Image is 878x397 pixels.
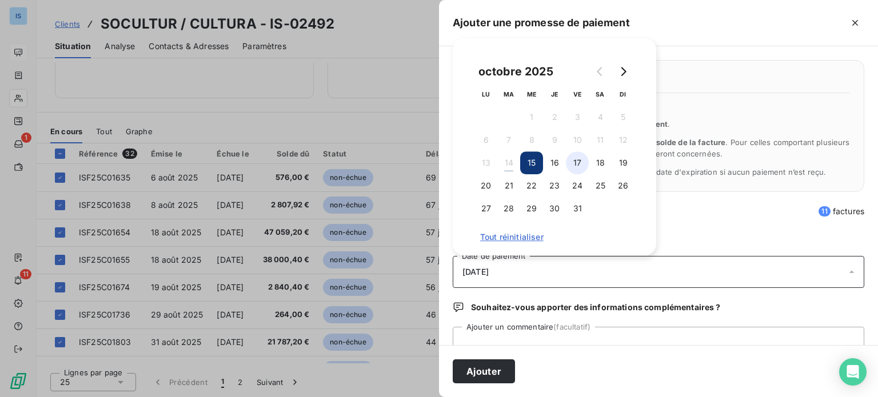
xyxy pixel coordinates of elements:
[480,232,629,242] span: Tout réinitialiser
[474,151,497,174] button: 13
[474,62,557,81] div: octobre 2025
[543,151,566,174] button: 16
[566,174,589,197] button: 24
[612,174,634,197] button: 26
[497,83,520,106] th: mardi
[589,60,612,83] button: Go to previous month
[612,129,634,151] button: 12
[497,129,520,151] button: 7
[471,302,720,313] span: Souhaitez-vous apporter des informations complémentaires ?
[474,174,497,197] button: 20
[566,129,589,151] button: 10
[543,129,566,151] button: 9
[566,151,589,174] button: 17
[612,151,634,174] button: 19
[589,106,612,129] button: 4
[520,174,543,197] button: 22
[566,197,589,220] button: 31
[520,197,543,220] button: 29
[497,151,520,174] button: 14
[589,129,612,151] button: 11
[566,106,589,129] button: 3
[520,83,543,106] th: mercredi
[543,83,566,106] th: jeudi
[819,206,830,216] span: 11
[612,106,634,129] button: 5
[612,83,634,106] th: dimanche
[520,151,543,174] button: 15
[520,106,543,129] button: 1
[589,151,612,174] button: 18
[566,83,589,106] th: vendredi
[602,138,726,147] span: l’ensemble du solde de la facture
[453,15,630,31] h5: Ajouter une promesse de paiement
[474,83,497,106] th: lundi
[589,83,612,106] th: samedi
[589,174,612,197] button: 25
[819,206,864,217] span: factures
[474,197,497,220] button: 27
[474,129,497,151] button: 6
[543,106,566,129] button: 2
[497,174,520,197] button: 21
[612,60,634,83] button: Go to next month
[543,197,566,220] button: 30
[543,174,566,197] button: 23
[839,358,867,386] div: Open Intercom Messenger
[520,129,543,151] button: 8
[497,197,520,220] button: 28
[462,267,489,276] span: [DATE]
[481,138,850,158] span: La promesse de paiement couvre . Pour celles comportant plusieurs échéances, seules les échéances...
[453,359,515,383] button: Ajouter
